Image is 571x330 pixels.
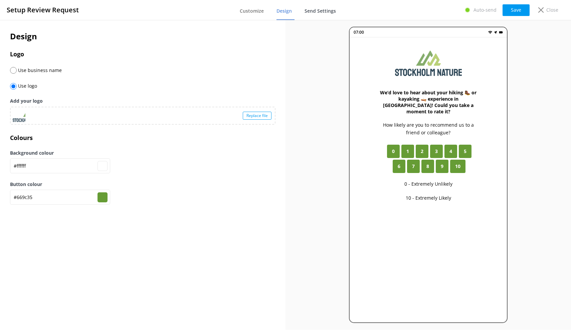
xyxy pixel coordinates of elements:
[406,148,409,155] span: 1
[441,163,443,170] span: 9
[395,51,462,76] img: 561-1721547166.png
[499,30,503,34] img: battery.png
[421,148,423,155] span: 2
[10,30,275,43] h2: Design
[240,8,264,14] span: Customize
[376,89,480,115] h3: We’d love to hear about your hiking 🥾 or kayaking 🛶 experience in [GEOGRAPHIC_DATA]! Could you ta...
[426,163,429,170] span: 8
[376,121,480,136] p: How likely are you to recommend us to a friend or colleague?
[464,148,466,155] span: 5
[10,149,275,157] label: Background colour
[494,30,498,34] img: near-me.png
[435,148,438,155] span: 3
[392,148,395,155] span: 0
[10,49,275,59] h3: Logo
[17,83,37,89] span: Use logo
[305,8,336,14] span: Send Settings
[488,30,492,34] img: wifi.png
[10,181,275,188] label: Button colour
[7,5,79,15] h3: Setup Review Request
[546,6,558,14] p: Close
[503,4,530,16] button: Save
[412,163,415,170] span: 7
[449,148,452,155] span: 4
[243,112,271,120] div: Replace file
[17,67,62,73] span: Use business name
[455,163,460,170] span: 10
[404,180,452,188] p: 0 - Extremely Unlikely
[10,133,275,143] h3: Colours
[473,6,497,14] p: Auto-send
[354,29,364,35] p: 07:00
[398,163,400,170] span: 6
[10,97,275,105] label: Add your logo
[276,8,292,14] span: Design
[406,194,451,202] p: 10 - Extremely Likely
